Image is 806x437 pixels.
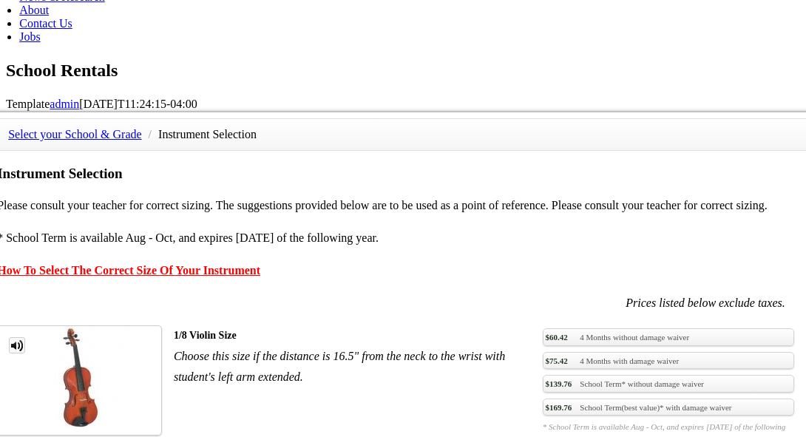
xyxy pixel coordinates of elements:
span: $169.76 [546,402,572,413]
em: Choose this size if the distance is 16.5" from the neck to the wrist with student's left arm exte... [174,350,505,383]
a: $75.424 Months with damage waiver [543,352,794,370]
span: / [145,128,155,140]
li: Instrument Selection [158,124,257,145]
a: About [19,4,49,16]
a: $139.76School Term* without damage waiver [543,375,794,393]
a: $60.424 Months without damage waiver [543,328,794,346]
a: Contact Us [19,17,72,30]
a: admin [50,98,79,110]
span: $60.42 [546,331,568,343]
div: 1/8 Violin Size [174,325,521,346]
img: th_1fc34dab4bdaff02a3697e89cb8f30dd_1344874739Violin1_10size.jpg [29,326,131,428]
span: Template [6,98,50,110]
span: [DATE]T11:24:15-04:00 [79,98,197,110]
span: $139.76 [546,378,572,390]
span: $75.42 [546,355,568,367]
a: MP3 Clip [9,337,25,353]
a: Jobs [19,30,40,43]
a: Select your School & Grade [8,128,141,140]
a: $169.76School Term(best value)* with damage waiver [543,399,794,416]
em: Prices listed below exclude taxes. [626,297,785,309]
